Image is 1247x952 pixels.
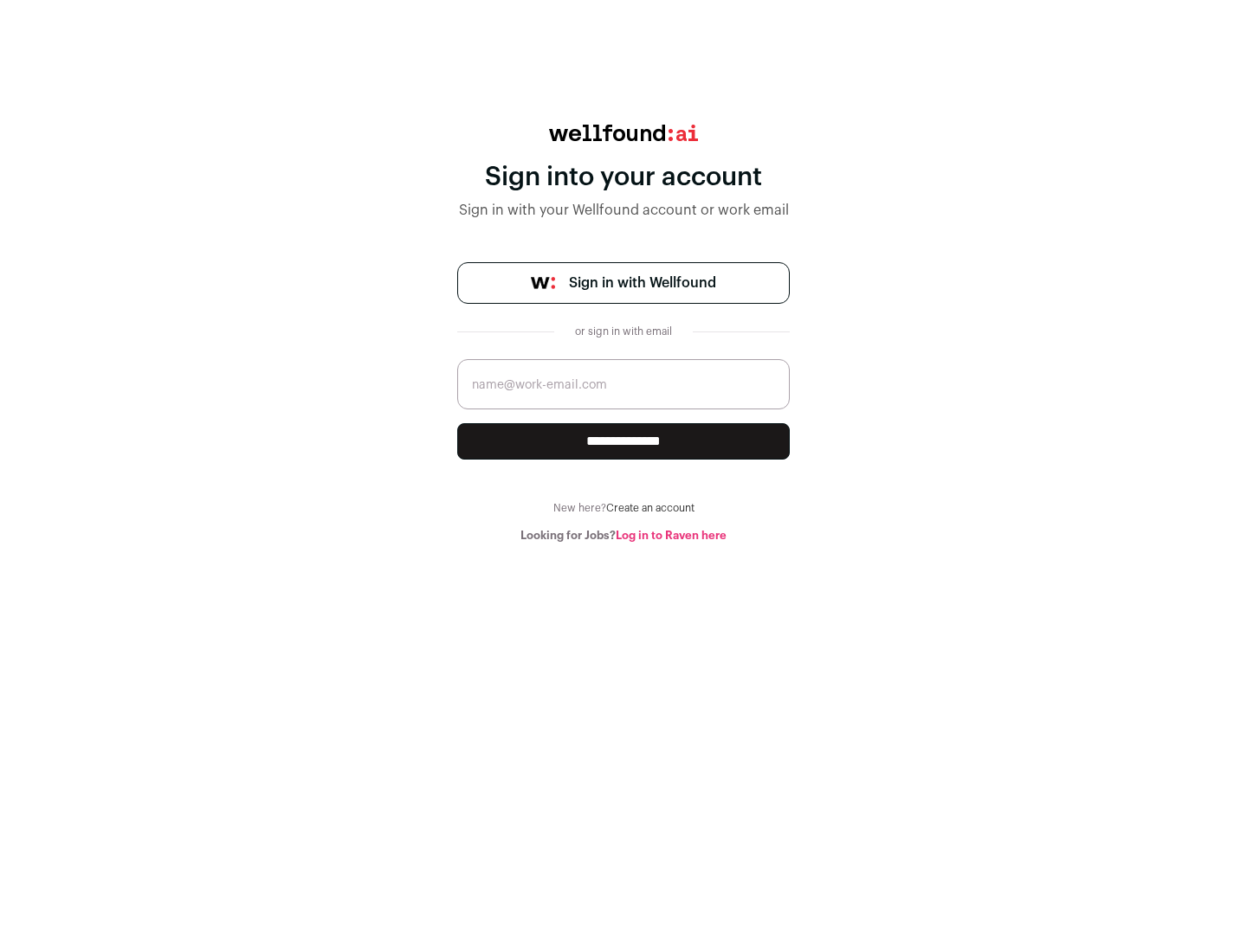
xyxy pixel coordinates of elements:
[457,359,790,409] input: name@work-email.com
[457,162,790,193] div: Sign into your account
[457,529,790,543] div: Looking for Jobs?
[457,200,790,221] div: Sign in with your Wellfound account or work email
[549,125,698,141] img: wellfound:ai
[568,325,679,338] div: or sign in with email
[569,273,716,293] span: Sign in with Wellfound
[616,530,727,541] a: Log in to Raven here
[457,501,790,515] div: New here?
[457,262,790,304] a: Sign in with Wellfound
[531,277,555,289] img: wellfound-symbol-flush-black-fb3c872781a75f747ccb3a119075da62bfe97bd399995f84a933054e44a575c4.png
[606,503,695,513] a: Create an account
